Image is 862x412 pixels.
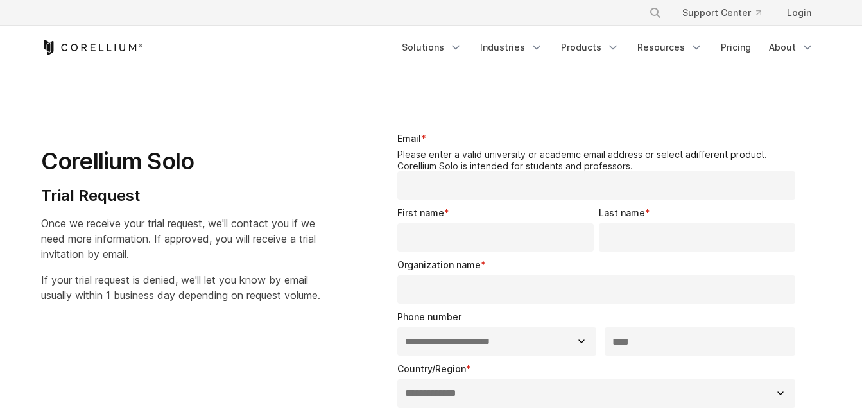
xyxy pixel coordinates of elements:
[394,36,470,59] a: Solutions
[397,259,481,270] span: Organization name
[777,1,822,24] a: Login
[634,1,822,24] div: Navigation Menu
[630,36,711,59] a: Resources
[397,149,801,171] legend: Please enter a valid university or academic email address or select a . Corellium Solo is intende...
[644,1,667,24] button: Search
[472,36,551,59] a: Industries
[397,207,444,218] span: First name
[691,149,764,160] a: different product
[41,186,320,205] h4: Trial Request
[397,363,466,374] span: Country/Region
[672,1,771,24] a: Support Center
[761,36,822,59] a: About
[41,217,316,261] span: Once we receive your trial request, we'll contact you if we need more information. If approved, y...
[553,36,627,59] a: Products
[713,36,759,59] a: Pricing
[41,273,320,302] span: If your trial request is denied, we'll let you know by email usually within 1 business day depend...
[41,40,143,55] a: Corellium Home
[599,207,645,218] span: Last name
[397,311,461,322] span: Phone number
[394,36,822,59] div: Navigation Menu
[397,133,421,144] span: Email
[41,147,320,176] h1: Corellium Solo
